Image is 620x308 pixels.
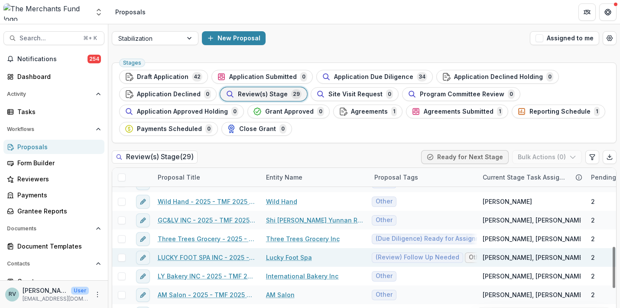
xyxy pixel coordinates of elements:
a: Grantee Reports [3,204,104,218]
a: GC&LV INC - 2025 - TMF 2025 Stabilization Grant Program [158,216,256,225]
p: [PERSON_NAME] [23,286,68,295]
button: edit [136,269,150,283]
span: Application Declined Holding [454,73,543,81]
span: Application Submitted [229,73,297,81]
span: Agreements [351,108,388,115]
div: Rachael Viscidy [9,292,16,297]
button: Application Due Diligence34 [316,70,433,84]
div: ⌘ + K [81,33,99,43]
a: Shi [PERSON_NAME] Yunnan Rice Noodle [266,216,364,225]
span: 29 [291,89,302,99]
div: Current Stage Task Assignees [477,168,586,187]
a: Three Trees Grocery Inc [266,234,340,243]
button: More [92,289,103,300]
div: Entity Name [261,168,369,187]
p: [EMAIL_ADDRESS][DOMAIN_NAME] [23,295,89,303]
button: edit [136,232,150,246]
span: Application Due Diligence [334,73,413,81]
button: Grant Approved0 [247,105,330,118]
div: Proposal Title [153,173,205,182]
span: 2 [591,290,595,299]
span: 2 [591,216,595,225]
span: Contacts [7,261,92,267]
button: Get Help [599,3,617,21]
span: Search... [19,35,78,42]
p: User [71,287,89,295]
div: Grantee Reports [17,206,97,216]
span: 0 [386,89,393,99]
div: Proposal Tags [369,168,477,187]
span: Workflows [7,126,92,132]
span: Grant Approved [265,108,314,115]
button: edit [136,195,150,209]
button: New Proposal [202,31,266,45]
button: edit [136,213,150,227]
div: Proposals [115,7,146,16]
span: Payments Scheduled [137,125,202,133]
a: Tasks [3,105,104,119]
a: Payments [3,188,104,202]
button: Site Visit Request0 [311,87,399,101]
button: Export table data [603,150,617,164]
a: International Bakery Inc [266,272,338,281]
span: 2 [591,253,595,262]
a: Three Trees Grocery - 2025 - TMF 2025 Stabilization Grant Program [158,234,256,243]
a: Dashboard [3,69,104,84]
button: Review(s) Stage29 [220,87,307,101]
span: [PERSON_NAME], [PERSON_NAME] [483,253,585,262]
a: Form Builder [3,156,104,170]
button: Open Activity [3,87,104,101]
button: Edit table settings [585,150,599,164]
span: 1 [497,107,503,116]
a: Wild Hand [266,197,297,206]
button: Search... [3,31,104,45]
a: Lucky Foot Spa [266,253,312,262]
div: Document Templates [17,242,97,251]
button: Payments Scheduled0 [119,122,218,136]
button: Ready for Next Stage [421,150,509,164]
button: Reporting Schedule1 [512,105,605,118]
span: 0 [205,124,212,134]
span: 1 [391,107,397,116]
button: Program Committee Review0 [402,87,520,101]
div: Proposal Title [153,168,261,187]
a: Grantees [3,274,104,288]
a: AM Salon - 2025 - TMF 2025 Stabilization Grant Program [158,290,256,299]
div: Grantees [17,277,97,286]
span: Activity [7,91,92,97]
button: Open Documents [3,222,104,236]
a: Reviewers [3,172,104,186]
a: LUCKY FOOT SPA INC - 2025 - TMF 2025 Stabilization Grant Program [158,253,256,262]
span: 0 [317,107,324,116]
span: 42 [192,72,202,82]
span: 34 [417,72,427,82]
button: Open table manager [603,31,617,45]
button: Application Declined Holding0 [436,70,559,84]
span: 2 [591,272,595,281]
span: [PERSON_NAME], [PERSON_NAME] [483,290,585,299]
a: Document Templates [3,239,104,253]
button: Open Contacts [3,257,104,271]
div: Reviewers [17,174,97,183]
span: [PERSON_NAME], [PERSON_NAME] [483,216,585,225]
span: Close Grant [239,125,276,133]
button: Partners [578,3,596,21]
span: [PERSON_NAME], [PERSON_NAME] [483,272,585,281]
span: Application Approved Holding [137,108,228,115]
span: Documents [7,226,92,232]
span: 1 [594,107,600,116]
div: Entity Name [261,173,308,182]
button: Close Grant0 [221,122,292,136]
span: Notifications [17,56,88,63]
span: Draft Application [137,73,188,81]
button: Open Workflows [3,122,104,136]
nav: breadcrumb [112,6,149,18]
button: Application Approved Holding0 [119,105,244,118]
span: Review(s) Stage [238,91,288,98]
span: 0 [204,89,211,99]
button: Draft Application42 [119,70,208,84]
button: Assigned to me [530,31,599,45]
button: Notifications254 [3,52,104,66]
